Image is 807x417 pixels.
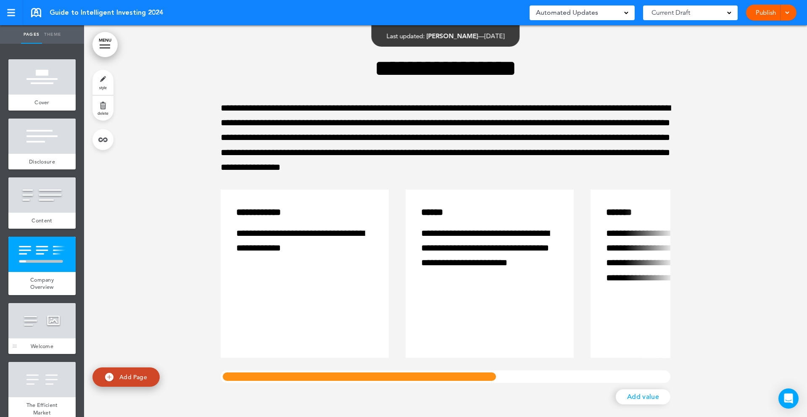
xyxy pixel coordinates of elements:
[32,217,52,224] span: Content
[29,158,55,165] span: Disclosure
[21,25,42,44] a: Pages
[427,32,478,40] span: [PERSON_NAME]
[387,32,425,40] span: Last updated:
[34,99,50,106] span: Cover
[778,388,799,409] div: Open Intercom Messenger
[31,343,53,350] span: Welcome
[92,70,113,95] a: style
[536,7,598,18] span: Automated Updates
[8,338,76,354] a: Welcome
[8,154,76,170] a: Disclosure
[92,367,160,387] a: Add Page
[119,373,147,381] span: Add Page
[387,33,505,39] div: —
[485,32,505,40] span: [DATE]
[92,32,118,57] a: MENU
[651,7,690,18] span: Current Draft
[105,373,113,381] img: add.svg
[616,389,670,404] a: Add value
[42,25,63,44] a: Theme
[8,272,76,295] a: Company Overview
[98,111,108,116] span: delete
[8,213,76,229] a: Content
[99,85,107,90] span: style
[92,95,113,121] a: delete
[50,8,163,17] span: Guide to Intelligent Investing 2024
[8,95,76,111] a: Cover
[30,276,54,291] span: Company Overview
[752,5,779,21] a: Publish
